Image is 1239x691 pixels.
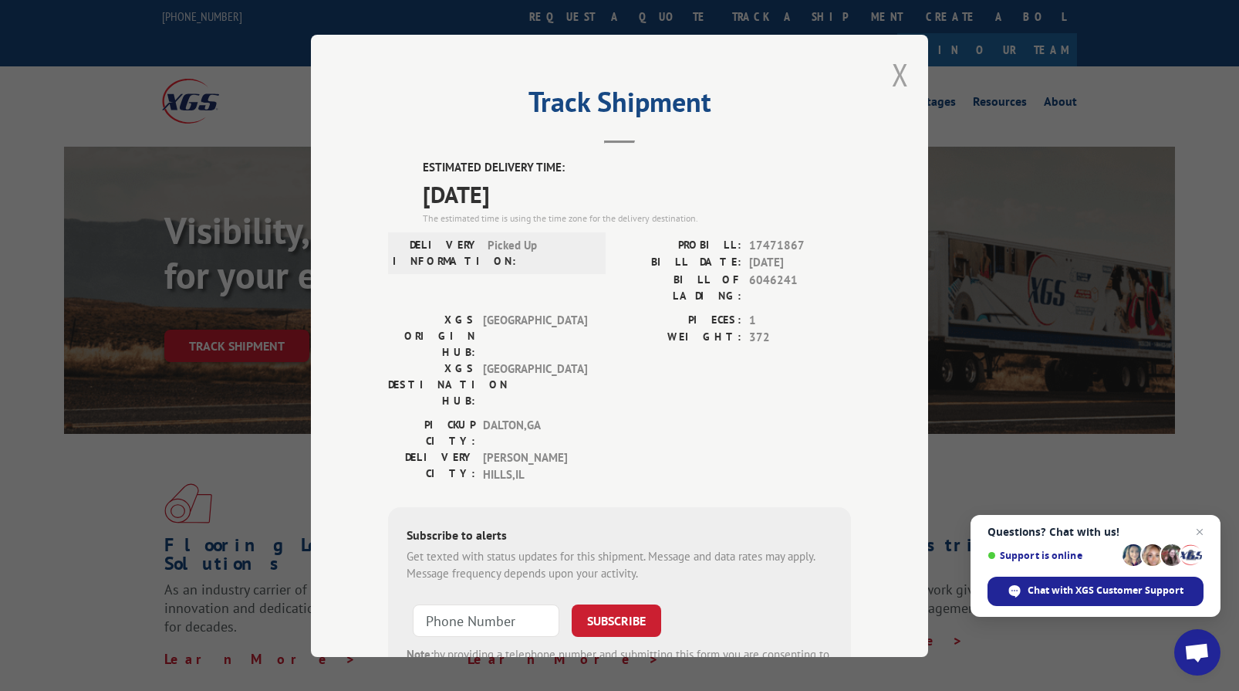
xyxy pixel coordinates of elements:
span: Support is online [987,550,1117,561]
span: [DATE] [423,176,851,211]
div: The estimated time is using the time zone for the delivery destination. [423,211,851,225]
button: Close modal [892,54,909,95]
span: [GEOGRAPHIC_DATA] [483,311,587,360]
label: BILL OF LADING: [619,271,741,303]
span: 372 [749,329,851,347]
div: Open chat [1174,629,1220,676]
span: DALTON , GA [483,416,587,449]
span: Chat with XGS Customer Support [1028,584,1183,598]
label: PIECES: [619,311,741,329]
h2: Track Shipment [388,91,851,120]
label: PICKUP CITY: [388,416,475,449]
span: [DATE] [749,254,851,272]
span: 6046241 [749,271,851,303]
span: [PERSON_NAME] HILLS , IL [483,449,587,483]
label: DELIVERY INFORMATION: [393,236,480,269]
span: Questions? Chat with us! [987,526,1204,538]
div: Subscribe to alerts [407,525,832,547]
strong: Note: [407,646,434,661]
label: DELIVERY CITY: [388,449,475,483]
label: WEIGHT: [619,329,741,347]
div: Get texted with status updates for this shipment. Message and data rates may apply. Message frequ... [407,547,832,582]
label: XGS ORIGIN HUB: [388,311,475,360]
input: Phone Number [413,604,559,636]
div: Chat with XGS Customer Support [987,577,1204,606]
span: [GEOGRAPHIC_DATA] [483,360,587,408]
label: PROBILL: [619,236,741,254]
button: SUBSCRIBE [572,604,661,636]
label: BILL DATE: [619,254,741,272]
label: ESTIMATED DELIVERY TIME: [423,159,851,177]
span: 1 [749,311,851,329]
span: 17471867 [749,236,851,254]
span: Picked Up [488,236,592,269]
label: XGS DESTINATION HUB: [388,360,475,408]
span: Close chat [1190,523,1209,541]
